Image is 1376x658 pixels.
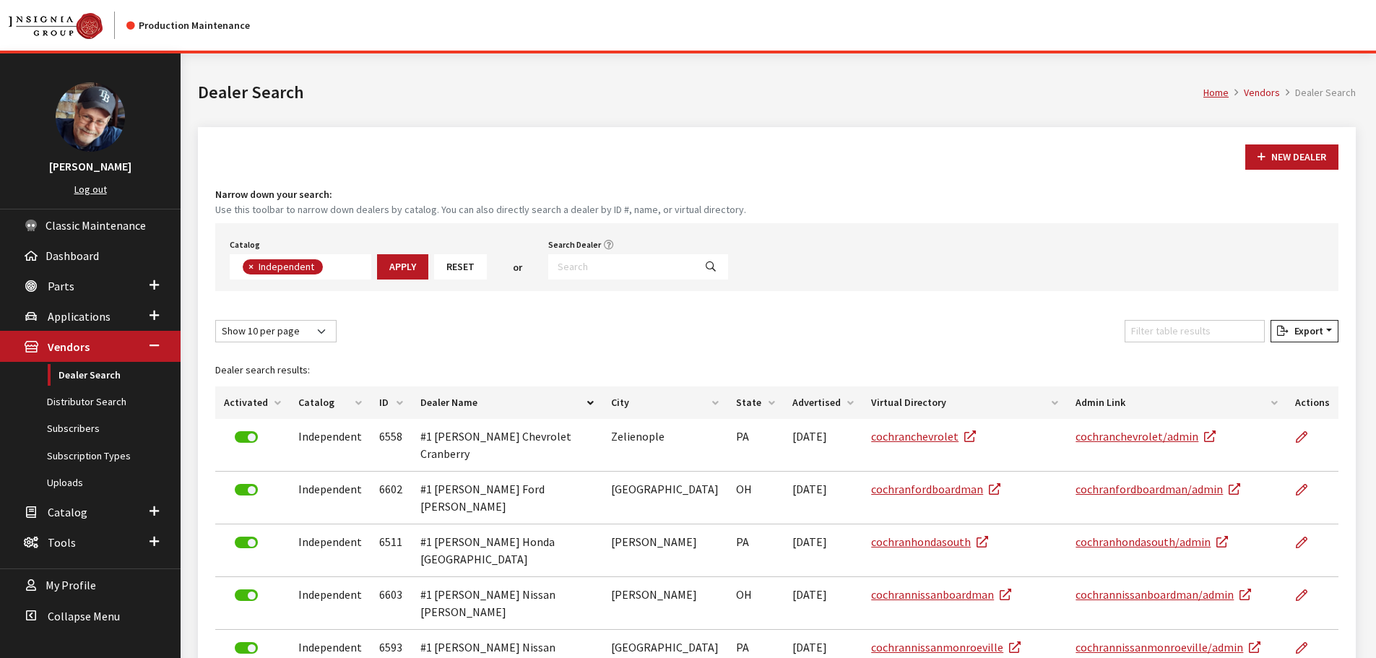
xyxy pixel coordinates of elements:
td: [PERSON_NAME] [602,577,728,630]
a: cochrannissanmonroeville [871,640,1021,654]
span: Export [1289,324,1323,337]
a: cochranfordboardman/admin [1076,482,1240,496]
label: Deactivate Dealer [235,642,258,654]
span: Classic Maintenance [46,218,146,233]
td: Independent [290,472,371,524]
button: New Dealer [1245,144,1338,170]
h3: [PERSON_NAME] [14,157,166,175]
a: Edit Dealer [1295,472,1320,508]
th: Advertised: activate to sort column ascending [784,386,862,419]
th: City: activate to sort column ascending [602,386,728,419]
button: Search [693,254,728,280]
a: Edit Dealer [1295,577,1320,613]
a: Edit Dealer [1295,419,1320,455]
li: Independent [243,259,323,274]
a: Log out [74,183,107,196]
th: Actions [1286,386,1338,419]
img: Catalog Maintenance [9,13,103,39]
label: Catalog [230,238,260,251]
div: Production Maintenance [126,18,250,33]
img: Ray Goodwin [56,82,125,152]
th: Activated: activate to sort column ascending [215,386,290,419]
span: Select [230,254,371,280]
span: Independent [257,260,318,273]
a: Edit Dealer [1295,524,1320,560]
span: Tools [48,535,76,550]
td: [DATE] [784,577,862,630]
button: Remove item [243,259,257,274]
button: Export [1271,320,1338,342]
td: 6558 [371,419,411,472]
span: Dashboard [46,248,99,263]
td: Independent [290,419,371,472]
td: OH [727,577,783,630]
a: cochranchevrolet/admin [1076,429,1216,443]
label: Search Dealer [548,238,601,251]
td: [DATE] [784,524,862,577]
label: Deactivate Dealer [235,431,258,443]
textarea: Search [326,261,334,274]
td: #1 [PERSON_NAME] Nissan [PERSON_NAME] [412,577,602,630]
span: × [248,260,254,273]
th: Admin Link: activate to sort column ascending [1067,386,1286,419]
input: Filter table results [1125,320,1265,342]
td: Zelienople [602,419,728,472]
td: 6603 [371,577,411,630]
th: Dealer Name: activate to sort column descending [412,386,602,419]
button: Apply [377,254,428,280]
td: 6511 [371,524,411,577]
span: or [513,260,522,275]
caption: Dealer search results: [215,354,1338,386]
a: cochrannissanboardman/admin [1076,587,1251,602]
span: Catalog [48,505,87,519]
span: My Profile [46,579,96,593]
td: [DATE] [784,419,862,472]
input: Search [548,254,694,280]
h4: Narrow down your search: [215,187,1338,202]
a: Home [1203,86,1229,99]
a: cochranfordboardman [871,482,1000,496]
td: #1 [PERSON_NAME] Ford [PERSON_NAME] [412,472,602,524]
span: Parts [48,279,74,293]
a: cochranhondasouth [871,534,988,549]
label: Deactivate Dealer [235,537,258,548]
th: Catalog: activate to sort column ascending [290,386,371,419]
td: #1 [PERSON_NAME] Honda [GEOGRAPHIC_DATA] [412,524,602,577]
small: Use this toolbar to narrow down dealers by catalog. You can also directly search a dealer by ID #... [215,202,1338,217]
a: cochrannissanmonroeville/admin [1076,640,1260,654]
th: Virtual Directory: activate to sort column ascending [862,386,1067,419]
th: ID: activate to sort column ascending [371,386,411,419]
h1: Dealer Search [198,79,1203,105]
a: Insignia Group logo [9,12,126,39]
td: OH [727,472,783,524]
button: Reset [434,254,487,280]
a: cochranchevrolet [871,429,976,443]
td: Independent [290,577,371,630]
span: Vendors [48,340,90,355]
td: PA [727,524,783,577]
a: cochranhondasouth/admin [1076,534,1228,549]
td: 6602 [371,472,411,524]
td: [DATE] [784,472,862,524]
li: Vendors [1229,85,1280,100]
td: #1 [PERSON_NAME] Chevrolet Cranberry [412,419,602,472]
th: State: activate to sort column ascending [727,386,783,419]
span: Collapse Menu [48,609,120,623]
label: Deactivate Dealer [235,589,258,601]
td: [PERSON_NAME] [602,524,728,577]
a: cochrannissanboardman [871,587,1011,602]
td: Independent [290,524,371,577]
li: Dealer Search [1280,85,1356,100]
span: Applications [48,309,111,324]
label: Deactivate Dealer [235,484,258,495]
td: PA [727,419,783,472]
td: [GEOGRAPHIC_DATA] [602,472,728,524]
